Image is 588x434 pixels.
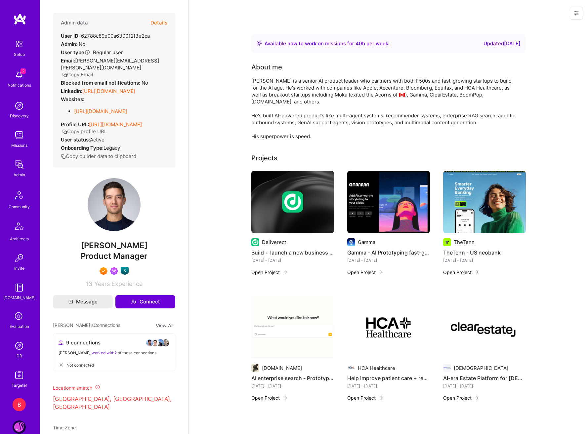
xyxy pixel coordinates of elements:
img: Company logo [251,238,259,246]
div: [DEMOGRAPHIC_DATA] [454,365,508,372]
span: 13 [86,280,92,287]
div: [PERSON_NAME] is a senior AI product leader who partners with both F500s and fast-growing startup... [251,77,516,140]
span: Not connected [66,362,94,369]
i: icon Copy [61,154,66,159]
img: admin teamwork [13,158,26,171]
img: Architects [11,219,27,235]
img: Invite [13,252,26,265]
img: arrow-right [474,395,480,401]
img: User Avatar [88,178,141,231]
img: Company logo [347,238,355,246]
div: Invite [14,265,24,272]
i: Help [84,49,90,55]
div: [DATE] - [DATE] [251,257,334,264]
div: [DOMAIN_NAME] [262,365,302,372]
img: arrow-right [282,269,288,275]
img: AI enterprise search - Prototype to 10m seed round [251,297,334,359]
img: Gamma - AI Prototyping fast-growing AI B2C startup [347,171,430,233]
div: [PERSON_NAME] of these connections [59,349,170,356]
div: Available now to work on missions for h per week . [265,40,390,48]
i: icon Copy [62,72,67,77]
button: Connect [115,295,175,308]
strong: User ID: [61,33,80,39]
i: icon Copy [62,129,67,134]
img: bell [13,68,26,82]
img: arrow-right [378,395,384,401]
div: B [13,398,26,411]
span: Product Manager [81,251,147,261]
h4: Help improve patient care + reduce nurse overwhelm [347,374,430,382]
div: 62788c89e00a630012f3e2ca [61,32,150,39]
button: Copy builder data to clipboard [61,153,136,160]
img: logo [13,13,26,25]
img: Exceptional A.Teamer [100,267,107,275]
img: avatar [151,339,159,347]
img: discovery [13,99,26,112]
span: [PERSON_NAME] [53,241,175,251]
img: Company logo [251,364,259,372]
img: avatar [146,339,154,347]
img: avatar [156,339,164,347]
div: Notifications [8,82,31,89]
div: [DATE] - [DATE] [443,257,526,264]
div: About me [251,62,282,72]
img: Availability [257,41,262,46]
img: Community [11,187,27,203]
a: [URL][DOMAIN_NAME] [89,121,142,128]
strong: Profile URL: [61,121,89,128]
button: View All [154,322,175,329]
h4: Gamma - AI Prototyping fast-growing AI B2C startup [347,248,430,257]
img: avatar [162,339,170,347]
img: setup [12,37,26,51]
div: [DATE] - [DATE] [251,382,334,389]
img: Company logo [347,364,355,372]
h4: TheTenn - US neobank [443,248,526,257]
div: [DATE] - [DATE] [443,382,526,389]
span: 40 [356,40,362,47]
img: Been on Mission [110,267,118,275]
div: [DATE] - [DATE] [347,382,430,389]
button: Open Project [443,394,480,401]
span: legacy [104,145,120,151]
div: [DOMAIN_NAME] [3,294,35,301]
strong: Email: [61,58,75,64]
span: Active [90,137,105,143]
img: guide book [13,281,26,294]
i: icon SelectionTeam [13,310,25,323]
button: Message [53,295,113,308]
h4: AI-era Estate Platform for [DEMOGRAPHIC_DATA] families [443,374,526,382]
div: Discovery [10,112,29,119]
strong: User type : [61,49,92,56]
img: Kraken: Delivery and Migration Agentic Platform [13,420,26,434]
div: Missions [11,142,27,149]
button: 9 connectionsavataravataravataravatar[PERSON_NAME] worked with2 of these connectionsNot connected [53,333,175,371]
div: TheTenn [454,239,475,246]
div: No [61,79,148,86]
h4: Admin data [61,20,88,26]
strong: Websites: [61,96,84,102]
div: No [61,41,85,48]
img: Admin Search [13,339,26,352]
a: Kraken: Delivery and Migration Agentic Platform [11,420,27,434]
i: icon Collaborator [59,340,63,345]
div: Deliverect [262,239,286,246]
div: Architects [10,235,29,242]
strong: Admin: [61,41,77,47]
i: icon Connect [131,299,137,305]
img: Company logo [282,191,303,213]
a: [URL][DOMAIN_NAME] [82,88,135,94]
div: Gamma [358,239,375,246]
button: Open Project [251,269,288,276]
span: worked with 2 [92,350,117,355]
strong: Blocked from email notifications: [61,80,142,86]
div: Evaluation [10,323,29,330]
div: [DATE] - [DATE] [347,257,430,264]
p: [GEOGRAPHIC_DATA], [GEOGRAPHIC_DATA], [GEOGRAPHIC_DATA] [53,395,175,411]
span: [PERSON_NAME][EMAIL_ADDRESS][PERSON_NAME][DOMAIN_NAME] [61,58,159,71]
span: Years Experience [94,280,143,287]
div: Admin [14,171,25,178]
div: HCA Healthcare [358,365,395,372]
img: Help improve patient care + reduce nurse overwhelm [347,297,430,359]
strong: User status: [61,137,90,143]
div: Projects [251,153,277,163]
